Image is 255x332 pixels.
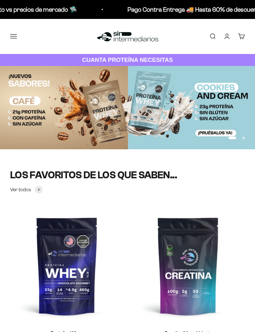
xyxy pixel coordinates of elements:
split-lines: LOS FAVORITOS DE LOS QUE SABEN... [10,169,177,181]
img: Creatina Monohidrato [131,209,245,323]
span: Ver todos [10,186,31,194]
img: Proteína Whey [10,209,124,323]
a: Ver todos [10,186,42,194]
strong: CUANTA PROTEÍNA NECESITAS [82,56,173,63]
